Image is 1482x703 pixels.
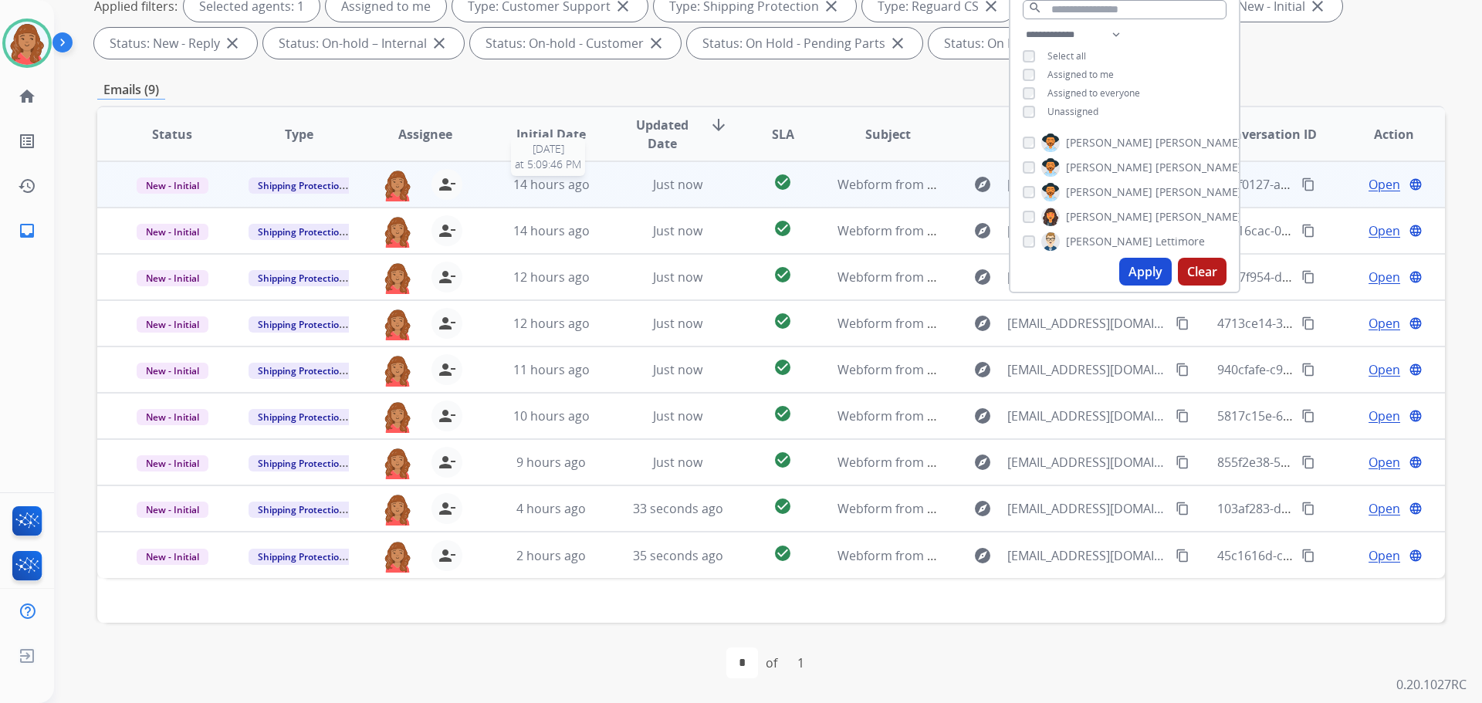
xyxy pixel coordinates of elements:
[1007,360,1166,379] span: [EMAIL_ADDRESS][DOMAIN_NAME]
[382,308,413,340] img: agent-avatar
[653,454,702,471] span: Just now
[1007,453,1166,471] span: [EMAIL_ADDRESS][DOMAIN_NAME]
[382,401,413,433] img: agent-avatar
[249,409,354,425] span: Shipping Protection
[973,407,992,425] mat-icon: explore
[515,157,581,172] span: at 5:09:46 PM
[1047,86,1140,100] span: Assigned to everyone
[137,316,208,333] span: New - Initial
[438,360,456,379] mat-icon: person_remove
[633,500,723,517] span: 33 seconds ago
[1217,407,1450,424] span: 5817c15e-6e19-4973-bedc-6ff266397d31
[249,316,354,333] span: Shipping Protection
[516,547,586,564] span: 2 hours ago
[1217,361,1445,378] span: 940cfafe-c9d9-4234-8069-fc743381b046
[837,500,1187,517] span: Webform from [EMAIL_ADDRESS][DOMAIN_NAME] on [DATE]
[223,34,242,52] mat-icon: close
[837,315,1187,332] span: Webform from [EMAIL_ADDRESS][DOMAIN_NAME] on [DATE]
[1409,502,1423,515] mat-icon: language
[382,540,413,573] img: agent-avatar
[285,125,313,144] span: Type
[837,407,1187,424] span: Webform from [EMAIL_ADDRESS][DOMAIN_NAME] on [DATE]
[516,500,586,517] span: 4 hours ago
[1369,221,1400,240] span: Open
[1409,270,1423,284] mat-icon: language
[1409,549,1423,563] mat-icon: language
[137,224,208,240] span: New - Initial
[1007,407,1166,425] span: [EMAIL_ADDRESS][DOMAIN_NAME]
[1028,1,1042,15] mat-icon: search
[1369,268,1400,286] span: Open
[137,177,208,194] span: New - Initial
[94,28,257,59] div: Status: New - Reply
[513,222,590,239] span: 14 hours ago
[1155,160,1242,175] span: [PERSON_NAME]
[137,455,208,471] span: New - Initial
[1047,68,1114,81] span: Assigned to me
[1301,316,1315,330] mat-icon: content_copy
[1301,502,1315,515] mat-icon: content_copy
[973,360,992,379] mat-icon: explore
[438,499,456,518] mat-icon: person_remove
[1176,502,1189,515] mat-icon: content_copy
[1409,455,1423,469] mat-icon: language
[628,116,698,153] span: Updated Date
[137,549,208,565] span: New - Initial
[382,493,413,526] img: agent-avatar
[837,454,1187,471] span: Webform from [EMAIL_ADDRESS][DOMAIN_NAME] on [DATE]
[1007,268,1166,286] span: [EMAIL_ADDRESS][DOMAIN_NAME]
[1218,125,1317,144] span: Conversation ID
[1369,546,1400,565] span: Open
[837,176,1187,193] span: Webform from [EMAIL_ADDRESS][DOMAIN_NAME] on [DATE]
[249,270,354,286] span: Shipping Protection
[1409,224,1423,238] mat-icon: language
[137,409,208,425] span: New - Initial
[1066,135,1152,150] span: [PERSON_NAME]
[773,544,792,563] mat-icon: check_circle
[973,546,992,565] mat-icon: explore
[516,454,586,471] span: 9 hours ago
[1409,363,1423,377] mat-icon: language
[1217,315,1453,332] span: 4713ce14-38ca-4fb2-b9ea-000c5373bb62
[263,28,464,59] div: Status: On-hold – Internal
[382,262,413,294] img: agent-avatar
[653,315,702,332] span: Just now
[249,455,354,471] span: Shipping Protection
[1318,107,1445,161] th: Action
[929,28,1135,59] div: Status: On Hold - Servicers
[5,22,49,65] img: avatar
[249,549,354,565] span: Shipping Protection
[1007,221,1166,240] span: [EMAIL_ADDRESS][DOMAIN_NAME]
[516,125,586,144] span: Initial Date
[973,221,992,240] mat-icon: explore
[1066,209,1152,225] span: [PERSON_NAME]
[1176,316,1189,330] mat-icon: content_copy
[1409,316,1423,330] mat-icon: language
[1369,499,1400,518] span: Open
[1155,209,1242,225] span: [PERSON_NAME]
[1369,407,1400,425] span: Open
[1369,453,1400,471] span: Open
[249,224,354,240] span: Shipping Protection
[653,269,702,286] span: Just now
[430,34,448,52] mat-icon: close
[1047,105,1098,118] span: Unassigned
[973,175,992,194] mat-icon: explore
[1176,549,1189,563] mat-icon: content_copy
[438,314,456,333] mat-icon: person_remove
[470,28,681,59] div: Status: On-hold - Customer
[1301,549,1315,563] mat-icon: content_copy
[773,312,792,330] mat-icon: check_circle
[773,451,792,469] mat-icon: check_circle
[1409,409,1423,423] mat-icon: language
[137,270,208,286] span: New - Initial
[18,221,36,240] mat-icon: inbox
[1155,184,1242,200] span: [PERSON_NAME]
[837,222,1187,239] span: Webform from [EMAIL_ADDRESS][DOMAIN_NAME] on [DATE]
[382,215,413,248] img: agent-avatar
[249,177,354,194] span: Shipping Protection
[438,175,456,194] mat-icon: person_remove
[438,221,456,240] mat-icon: person_remove
[137,363,208,379] span: New - Initial
[1369,360,1400,379] span: Open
